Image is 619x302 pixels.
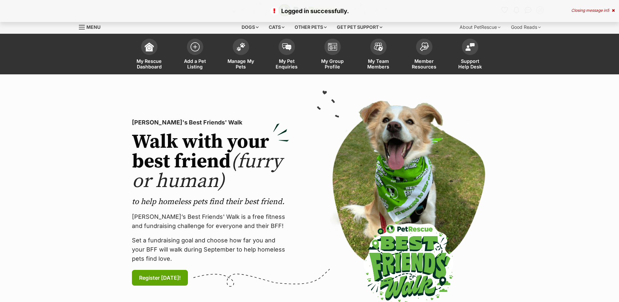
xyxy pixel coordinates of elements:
[139,274,181,282] span: Register [DATE]!
[455,21,505,34] div: About PetRescue
[132,118,289,127] p: [PERSON_NAME]'s Best Friends' Walk
[145,42,154,51] img: dashboard-icon-eb2f2d2d3e046f16d808141f083e7271f6b2e854fb5c12c21221c1fb7104beca.svg
[237,21,263,34] div: Dogs
[355,35,401,74] a: My Team Members
[172,35,218,74] a: Add a Pet Listing
[126,35,172,74] a: My Rescue Dashboard
[272,58,301,69] span: My Pet Enquiries
[455,58,485,69] span: Support Help Desk
[447,35,493,74] a: Support Help Desk
[132,197,289,207] p: to help homeless pets find their best friend.
[420,42,429,51] img: member-resources-icon-8e73f808a243e03378d46382f2149f9095a855e16c252ad45f914b54edf8863c.svg
[86,24,100,30] span: Menu
[364,58,393,69] span: My Team Members
[401,35,447,74] a: Member Resources
[264,21,289,34] div: Cats
[180,58,210,69] span: Add a Pet Listing
[465,43,475,51] img: help-desk-icon-fdf02630f3aa405de69fd3d07c3f3aa587a6932b1a1747fa1d2bba05be0121f9.svg
[79,21,105,32] a: Menu
[236,43,246,51] img: manage-my-pets-icon-02211641906a0b7f246fdf0571729dbe1e7629f14944591b6c1af311fb30b64b.svg
[328,43,337,51] img: group-profile-icon-3fa3cf56718a62981997c0bc7e787c4b2cf8bcc04b72c1350f741eb67cf2f40e.svg
[318,58,347,69] span: My Group Profile
[282,43,291,50] img: pet-enquiries-icon-7e3ad2cf08bfb03b45e93fb7055b45f3efa6380592205ae92323e6603595dc1f.svg
[410,58,439,69] span: Member Resources
[332,21,387,34] div: Get pet support
[310,35,355,74] a: My Group Profile
[132,149,282,194] span: (furry or human)
[132,212,289,231] p: [PERSON_NAME]’s Best Friends' Walk is a free fitness and fundraising challenge for everyone and t...
[132,132,289,191] h2: Walk with your best friend
[132,270,188,286] a: Register [DATE]!
[226,58,256,69] span: Manage My Pets
[132,236,289,263] p: Set a fundraising goal and choose how far you and your BFF will walk during September to help hom...
[506,21,545,34] div: Good Reads
[374,43,383,51] img: team-members-icon-5396bd8760b3fe7c0b43da4ab00e1e3bb1a5d9ba89233759b79545d2d3fc5d0d.svg
[135,58,164,69] span: My Rescue Dashboard
[264,35,310,74] a: My Pet Enquiries
[191,42,200,51] img: add-pet-listing-icon-0afa8454b4691262ce3f59096e99ab1cd57d4a30225e0717b998d2c9b9846f56.svg
[218,35,264,74] a: Manage My Pets
[290,21,331,34] div: Other pets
